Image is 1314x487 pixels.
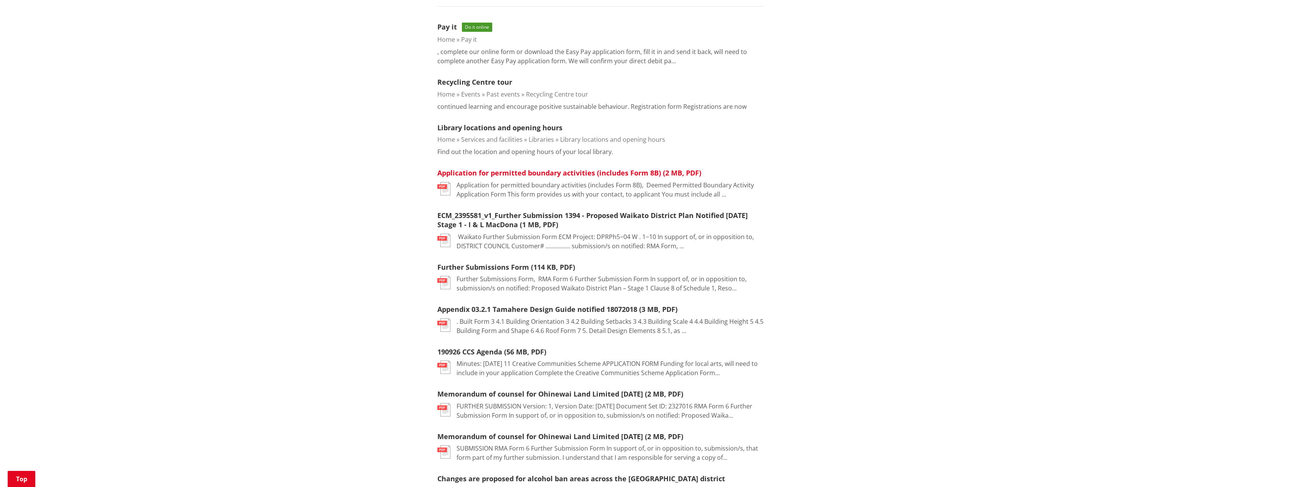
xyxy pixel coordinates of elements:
a: Events [461,90,480,98]
a: Pay it [461,35,477,44]
a: Appendix 03.2.1 Tamahere Design Guide notified 18072018 (3 MB, PDF) [437,305,678,314]
span: Do it online [462,23,492,32]
a: Recycling Centre tour [526,90,588,98]
a: Libraries [529,135,554,144]
a: Home [437,90,455,98]
a: Changes are proposed for alcohol ban areas across the [GEOGRAPHIC_DATA] district [437,474,725,483]
p: Minutes: [DATE] 11 Creative Communities Scheme APPLICATION FORM Funding for local arts, will need... [457,359,764,377]
iframe: Messenger Launcher [1279,455,1306,482]
a: Home [437,35,455,44]
a: Further Submissions Form (114 KB, PDF) [437,262,575,272]
p: Further Submissions Form, ﻿ RMA Form 6 Further Submission Form In support of, or in opposition to... [457,274,764,293]
p: FURTHER SUBMISSION Version: 1, Version Date: [DATE] Document Set ID: 2327016 RMA Form 6 Further S... [457,402,764,420]
p: . Built Form 3 4.1 Building Orientation 3 4.2 Building Setbacks 3 4.3 Building Scale 4 4.4 Buildi... [457,317,764,335]
a: Library locations and opening hours [437,123,562,132]
a: ECM_2395581_v1_Further Submission 1394 - Proposed Waikato District Plan Notified [DATE] Stage 1 -... [437,211,748,230]
img: document-pdf.svg [437,445,450,459]
a: Application for permitted boundary activities (includes Form 8B) (2 MB, PDF) [437,168,701,177]
a: Home [437,135,455,144]
p: Waikato Further Submission Form ECM Project: DPRPh5−04 W . 1−10 In support of, or in opposition t... [457,232,764,251]
a: Pay it [437,22,457,31]
p: SUBMISSION RMA Form 6 Further Submission Form In support of, or in opposition to, submission/s, t... [457,444,764,462]
a: Past events [486,90,520,98]
img: document-pdf.svg [437,403,450,416]
p: continued learning and encourage positive sustainable behaviour. Registration form Registrations ... [437,102,747,111]
a: Top [8,471,35,487]
p: Find out the location and opening hours of your local library. [437,147,613,156]
p: , complete our online form or download the Easy Pay application form, fill it in and send it back... [437,47,764,66]
a: Memorandum of counsel for Ohinewai Land Limited [DATE] (2 MB, PDF) [437,389,683,398]
a: Recycling Centre tour [437,77,512,87]
a: Library locations and opening hours [560,135,665,144]
p: Application for permitted boundary activities (includes Form 8B), ﻿ Deemed Permitted Boundary Act... [457,180,764,199]
img: document-pdf.svg [437,276,450,289]
a: 190926 CCS Agenda (56 MB, PDF) [437,347,546,356]
img: document-pdf.svg [437,318,450,332]
img: document-pdf.svg [437,234,450,247]
img: document-pdf.svg [437,361,450,374]
a: Memorandum of counsel for Ohinewai Land Limited [DATE] (2 MB, PDF) [437,432,683,441]
img: document-pdf.svg [437,182,450,195]
a: Services and facilities [461,135,523,144]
